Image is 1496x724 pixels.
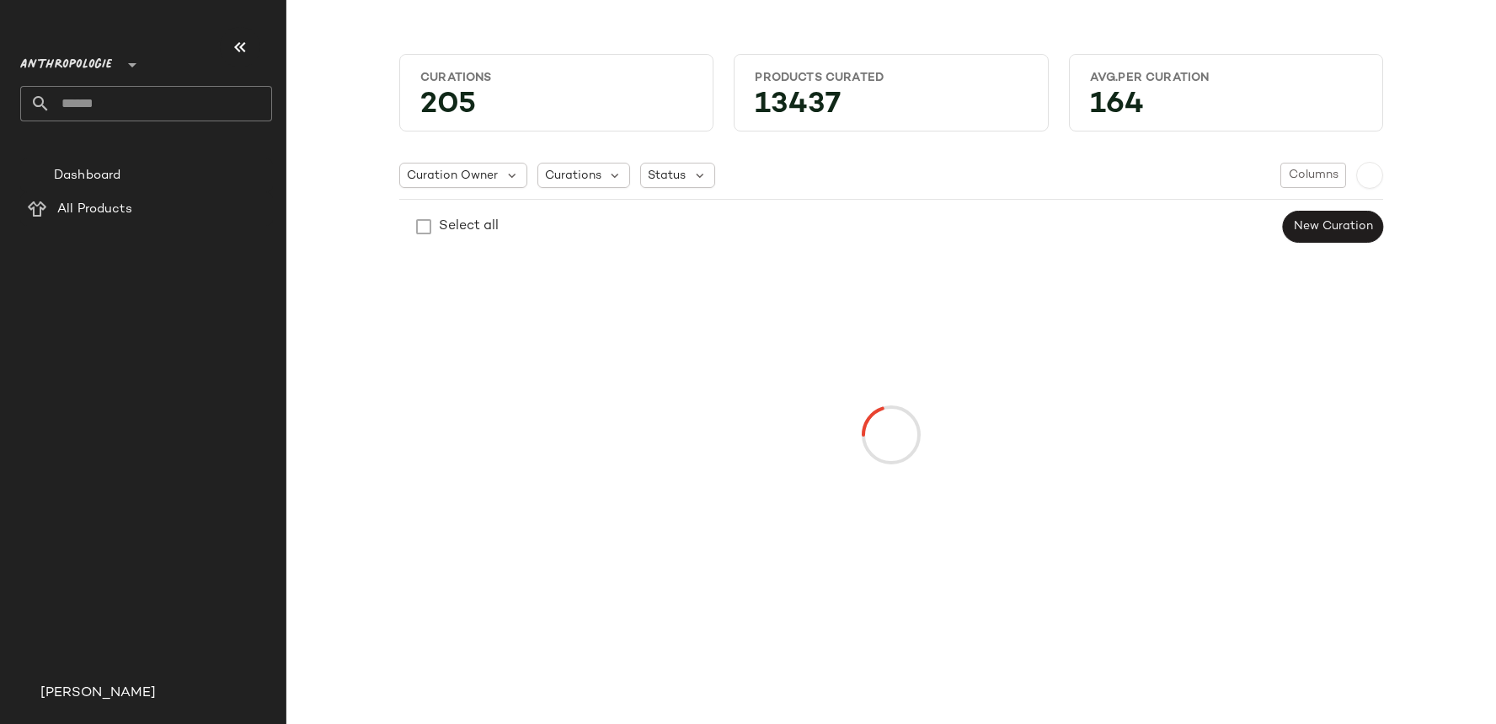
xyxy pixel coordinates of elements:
[20,46,112,76] span: Anthropologie
[1077,93,1376,124] div: 164
[741,93,1040,124] div: 13437
[439,217,499,237] div: Select all
[54,166,120,185] span: Dashboard
[40,684,156,704] span: [PERSON_NAME]
[1288,169,1338,182] span: Columns
[1283,211,1383,243] button: New Curation
[57,200,132,219] span: All Products
[407,167,498,185] span: Curation Owner
[1090,70,1362,86] div: Avg.per Curation
[648,167,686,185] span: Status
[545,167,601,185] span: Curations
[420,70,692,86] div: Curations
[755,70,1027,86] div: Products Curated
[1280,163,1346,188] button: Columns
[407,93,706,124] div: 205
[1293,220,1373,233] span: New Curation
